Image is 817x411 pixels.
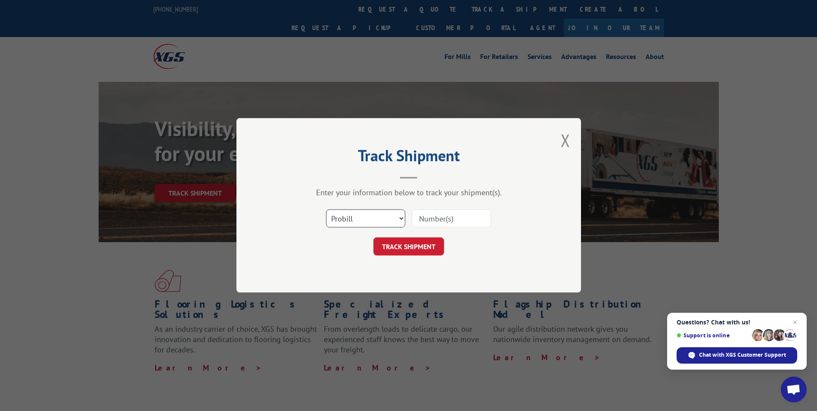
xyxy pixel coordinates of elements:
div: Enter your information below to track your shipment(s). [280,188,538,198]
span: Questions? Chat with us! [677,319,797,326]
input: Number(s) [412,210,491,228]
div: Chat with XGS Customer Support [677,347,797,364]
button: TRACK SHIPMENT [373,238,444,256]
button: Close modal [561,129,570,152]
span: Support is online [677,332,749,339]
span: Close chat [790,317,800,327]
span: Chat with XGS Customer Support [699,351,786,359]
h2: Track Shipment [280,149,538,166]
div: Open chat [781,377,807,402]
